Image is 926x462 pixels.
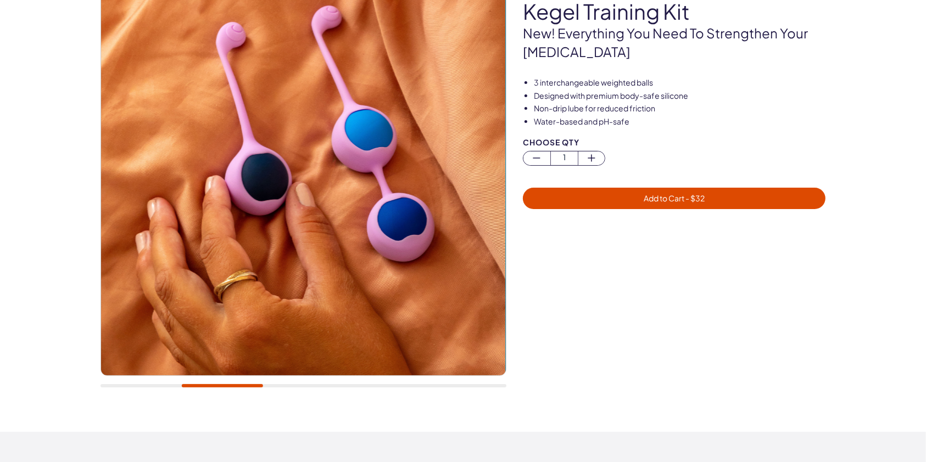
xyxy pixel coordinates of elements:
[523,188,825,209] button: Add to Cart - $32
[551,151,578,164] span: 1
[534,103,825,114] li: Non-drip lube for reduced friction
[534,91,825,102] li: Designed with premium body-safe silicone
[684,193,705,203] span: - $ 32
[644,193,705,203] span: Add to Cart
[523,138,825,147] div: Choose Qty
[534,77,825,88] li: 3 interchangeable weighted balls
[523,24,825,61] p: New! Everything you need to strengthen your [MEDICAL_DATA]
[534,116,825,127] li: Water-based and pH-safe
